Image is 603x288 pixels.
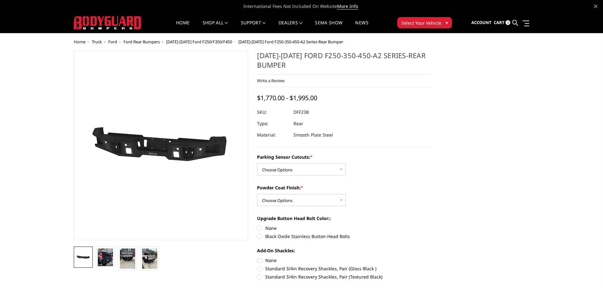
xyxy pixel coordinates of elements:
img: 2023-2025 Ford F250-350-450-A2 Series-Rear Bumper [120,248,135,269]
a: 2023-2025 Ford F250-350-450-A2 Series-Rear Bumper [74,51,248,240]
label: Add-On Shackles: [257,247,432,254]
dt: Material: [257,129,289,141]
a: Account [471,14,492,31]
label: Standard 3/4in Recovery Shackles, Pair (Textured Black) [257,273,432,280]
a: Cart 0 [494,14,510,31]
span: [DATE]-[DATE] Ford F250-350-450-A2 Series-Rear Bumper [238,39,343,45]
span: 0 [506,20,510,25]
a: Ford [108,39,117,45]
a: Ford Rear Bumpers [123,39,160,45]
label: Upgrade Button Head Bolt Color:: [257,215,432,222]
span: ▾ [446,19,448,26]
span: Select Your Vehicle [401,20,441,26]
dd: Rear [293,118,303,129]
img: 2023-2025 Ford F250-350-450-A2 Series-Rear Bumper [76,253,91,261]
dd: Smooth Plate Steel [293,129,333,141]
iframe: Chat Widget [571,258,603,288]
label: Parking Sensor Cutouts: [257,154,432,160]
a: Support [241,21,266,33]
dd: DFF23B [293,107,309,118]
a: News [355,21,368,33]
dt: Type: [257,118,289,129]
a: Truck [92,39,102,45]
a: Home [176,21,190,33]
span: $1,770.00 - $1,995.00 [257,94,317,102]
a: Dealers [279,21,303,33]
span: Account [471,20,492,25]
a: Write a Review [257,78,285,83]
a: More Info [337,3,358,9]
a: SEMA Show [315,21,342,33]
label: Standard 3/4in Recovery Shackles, Pair (Gloss Black ) [257,265,432,272]
a: shop all [203,21,228,33]
label: None [257,257,432,264]
button: Select Your Vehicle [397,17,452,28]
span: Cart [494,20,505,25]
img: 2023-2025 Ford F250-350-450-A2 Series-Rear Bumper [142,248,157,269]
a: [DATE]-[DATE] Ford F250/F350/F450 [166,39,232,45]
img: BODYGUARD BUMPERS [74,16,142,29]
a: Home [74,39,85,45]
label: Powder Coat Finish: [257,184,432,191]
label: None [257,225,432,231]
dt: SKU: [257,107,289,118]
h1: [DATE]-[DATE] Ford F250-350-450-A2 Series-Rear Bumper [257,51,432,74]
label: Black Oxide Stainless Button-Head Bolts [257,233,432,240]
img: 2023-2025 Ford F250-350-450-A2 Series-Rear Bumper [98,248,113,266]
